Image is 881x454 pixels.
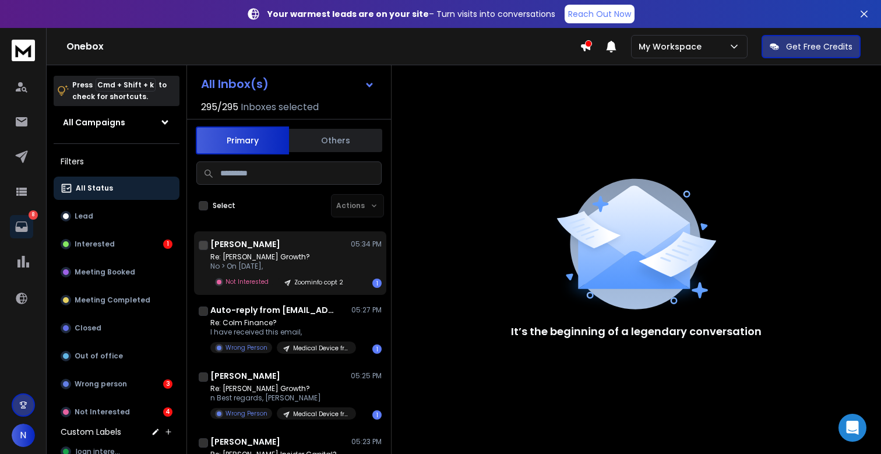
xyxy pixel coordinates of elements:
[29,210,38,220] p: 8
[293,410,349,418] p: Medical Device from Twitter Giveaway
[63,117,125,128] h1: All Campaigns
[163,379,172,389] div: 3
[210,384,350,393] p: Re: [PERSON_NAME] Growth?
[293,344,349,353] p: Medical Device from Twitter Giveaway
[201,100,238,114] span: 295 / 295
[639,41,706,52] p: My Workspace
[225,277,269,286] p: Not Interested
[54,400,179,424] button: Not Interested4
[75,323,101,333] p: Closed
[210,262,350,271] p: No > On [DATE],
[61,426,121,438] h3: Custom Labels
[289,128,382,153] button: Others
[75,240,115,249] p: Interested
[54,288,179,312] button: Meeting Completed
[75,379,127,389] p: Wrong person
[267,8,429,20] strong: Your warmest leads are on your site
[210,238,280,250] h1: [PERSON_NAME]
[762,35,861,58] button: Get Free Credits
[210,318,350,328] p: Re: Colm Finance?
[838,414,866,442] div: Open Intercom Messenger
[66,40,580,54] h1: Onebox
[54,316,179,340] button: Closed
[210,370,280,382] h1: [PERSON_NAME]
[76,184,113,193] p: All Status
[75,351,123,361] p: Out of office
[210,304,339,316] h1: Auto-reply from [EMAIL_ADDRESS][DOMAIN_NAME]
[786,41,852,52] p: Get Free Credits
[75,407,130,417] p: Not Interested
[196,126,289,154] button: Primary
[294,278,343,287] p: Zoominfo copt 2
[565,5,635,23] a: Reach Out Now
[10,215,33,238] a: 8
[225,343,267,352] p: Wrong Person
[163,240,172,249] div: 1
[192,72,384,96] button: All Inbox(s)
[213,201,235,210] label: Select
[54,177,179,200] button: All Status
[201,78,269,90] h1: All Inbox(s)
[54,111,179,134] button: All Campaigns
[372,279,382,288] div: 1
[54,205,179,228] button: Lead
[511,323,762,340] p: It’s the beginning of a legendary conversation
[210,328,350,337] p: I have received this email,
[54,344,179,368] button: Out of office
[54,233,179,256] button: Interested1
[12,424,35,447] button: N
[241,100,319,114] h3: Inboxes selected
[163,407,172,417] div: 4
[96,78,156,91] span: Cmd + Shift + k
[372,344,382,354] div: 1
[210,252,350,262] p: Re: [PERSON_NAME] Growth?
[351,437,382,446] p: 05:23 PM
[568,8,631,20] p: Reach Out Now
[351,371,382,381] p: 05:25 PM
[75,212,93,221] p: Lead
[75,268,135,277] p: Meeting Booked
[351,240,382,249] p: 05:34 PM
[351,305,382,315] p: 05:27 PM
[210,436,280,448] h1: [PERSON_NAME]
[225,409,267,418] p: Wrong Person
[54,372,179,396] button: Wrong person3
[75,295,150,305] p: Meeting Completed
[54,261,179,284] button: Meeting Booked
[12,40,35,61] img: logo
[210,393,350,403] p: n Best regards, [PERSON_NAME]
[372,410,382,420] div: 1
[72,79,167,103] p: Press to check for shortcuts.
[267,8,555,20] p: – Turn visits into conversations
[54,153,179,170] h3: Filters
